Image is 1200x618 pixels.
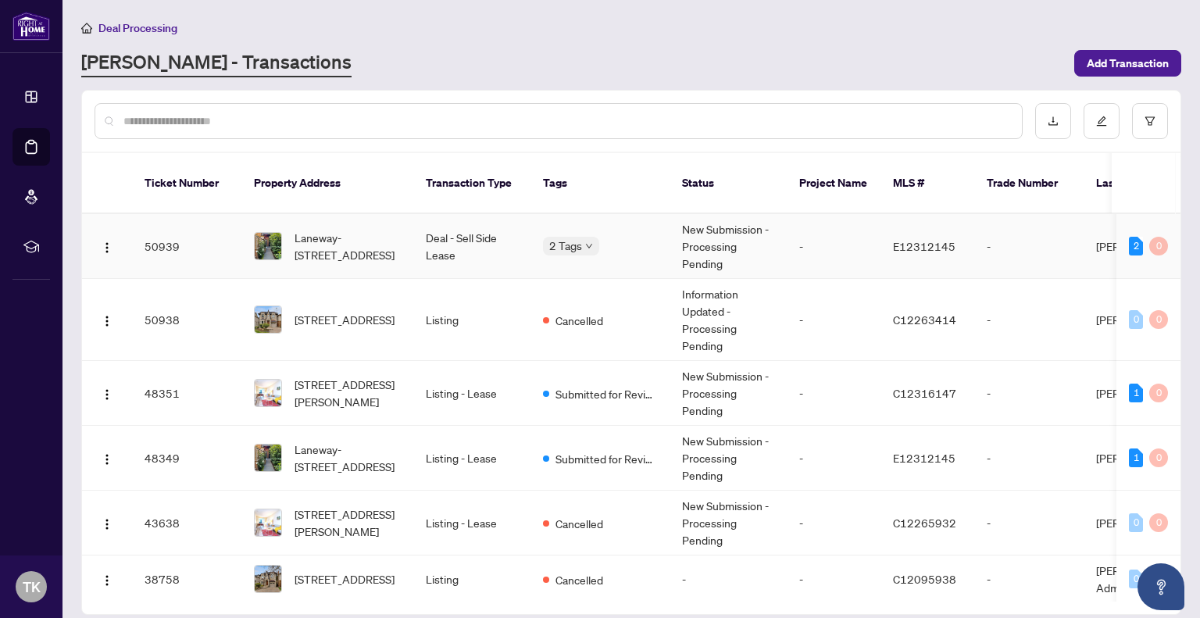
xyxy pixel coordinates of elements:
[893,386,956,400] span: C12316147
[1149,513,1168,532] div: 0
[1084,103,1120,139] button: edit
[23,576,41,598] span: TK
[132,491,241,555] td: 43638
[1129,570,1143,588] div: 0
[255,233,281,259] img: thumbnail-img
[132,214,241,279] td: 50939
[787,491,880,555] td: -
[413,279,530,361] td: Listing
[787,555,880,603] td: -
[1145,116,1155,127] span: filter
[893,516,956,530] span: C12265932
[585,242,593,250] span: down
[1149,237,1168,255] div: 0
[1074,50,1181,77] button: Add Transaction
[670,214,787,279] td: New Submission - Processing Pending
[98,21,177,35] span: Deal Processing
[670,361,787,426] td: New Submission - Processing Pending
[1132,103,1168,139] button: filter
[95,445,120,470] button: Logo
[1129,448,1143,467] div: 1
[1096,116,1107,127] span: edit
[974,426,1084,491] td: -
[12,12,50,41] img: logo
[974,361,1084,426] td: -
[132,361,241,426] td: 48351
[1149,448,1168,467] div: 0
[974,279,1084,361] td: -
[893,313,956,327] span: C12263414
[670,491,787,555] td: New Submission - Processing Pending
[787,279,880,361] td: -
[555,515,603,532] span: Cancelled
[880,153,974,214] th: MLS #
[413,214,530,279] td: Deal - Sell Side Lease
[295,311,395,328] span: [STREET_ADDRESS]
[101,574,113,587] img: Logo
[255,380,281,406] img: thumbnail-img
[1149,384,1168,402] div: 0
[95,510,120,535] button: Logo
[132,555,241,603] td: 38758
[549,237,582,255] span: 2 Tags
[530,153,670,214] th: Tags
[893,572,956,586] span: C12095938
[255,509,281,536] img: thumbnail-img
[81,49,352,77] a: [PERSON_NAME] - Transactions
[670,279,787,361] td: Information Updated - Processing Pending
[295,229,401,263] span: Laneway-[STREET_ADDRESS]
[670,555,787,603] td: -
[974,555,1084,603] td: -
[295,441,401,475] span: Laneway-[STREET_ADDRESS]
[974,153,1084,214] th: Trade Number
[101,241,113,254] img: Logo
[974,491,1084,555] td: -
[95,566,120,591] button: Logo
[1087,51,1169,76] span: Add Transaction
[893,239,955,253] span: E12312145
[295,570,395,588] span: [STREET_ADDRESS]
[413,491,530,555] td: Listing - Lease
[81,23,92,34] span: home
[670,426,787,491] td: New Submission - Processing Pending
[295,376,401,410] span: [STREET_ADDRESS][PERSON_NAME]
[132,426,241,491] td: 48349
[101,453,113,466] img: Logo
[974,214,1084,279] td: -
[1129,513,1143,532] div: 0
[1129,384,1143,402] div: 1
[95,380,120,405] button: Logo
[1035,103,1071,139] button: download
[1129,237,1143,255] div: 2
[787,426,880,491] td: -
[241,153,413,214] th: Property Address
[295,505,401,540] span: [STREET_ADDRESS][PERSON_NAME]
[1129,310,1143,329] div: 0
[1137,563,1184,610] button: Open asap
[255,566,281,592] img: thumbnail-img
[413,426,530,491] td: Listing - Lease
[1149,310,1168,329] div: 0
[787,153,880,214] th: Project Name
[555,385,657,402] span: Submitted for Review
[101,315,113,327] img: Logo
[101,518,113,530] img: Logo
[413,555,530,603] td: Listing
[413,153,530,214] th: Transaction Type
[555,312,603,329] span: Cancelled
[255,306,281,333] img: thumbnail-img
[1048,116,1059,127] span: download
[413,361,530,426] td: Listing - Lease
[132,279,241,361] td: 50938
[555,450,657,467] span: Submitted for Review
[670,153,787,214] th: Status
[893,451,955,465] span: E12312145
[95,234,120,259] button: Logo
[255,445,281,471] img: thumbnail-img
[101,388,113,401] img: Logo
[132,153,241,214] th: Ticket Number
[787,214,880,279] td: -
[95,307,120,332] button: Logo
[555,571,603,588] span: Cancelled
[787,361,880,426] td: -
